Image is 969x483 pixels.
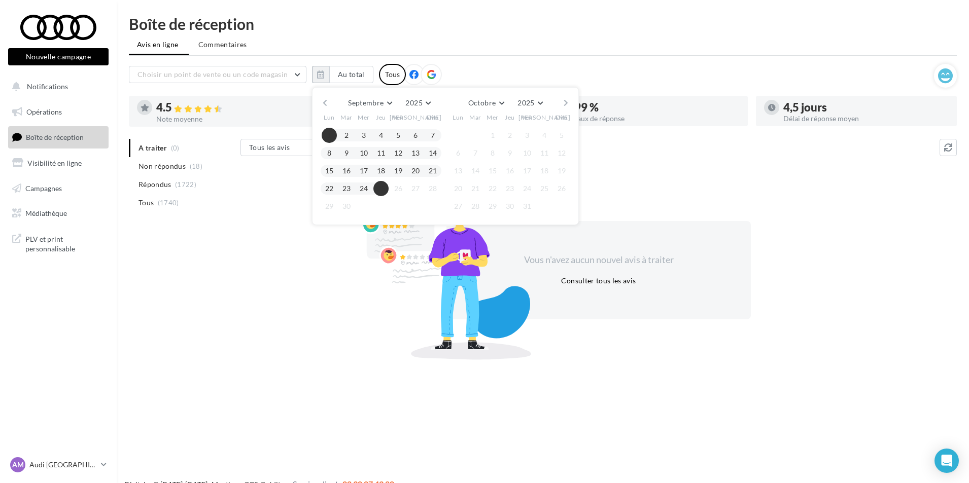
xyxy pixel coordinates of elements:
[520,181,535,196] button: 24
[158,199,179,207] span: (1740)
[25,183,62,192] span: Campagnes
[502,128,517,143] button: 2
[329,66,373,83] button: Au total
[27,82,68,91] span: Notifications
[175,180,196,189] span: (1722)
[464,96,508,110] button: Octobre
[6,126,111,148] a: Boîte de réception
[391,128,406,143] button: 5
[373,181,389,196] button: 25
[408,128,423,143] button: 6
[468,163,483,178] button: 14
[6,101,111,123] a: Opérations
[379,64,406,85] div: Tous
[554,128,569,143] button: 5
[26,107,62,116] span: Opérations
[520,128,535,143] button: 3
[356,181,371,196] button: 24
[339,199,354,214] button: 30
[339,128,354,143] button: 2
[505,113,515,122] span: Jeu
[425,128,440,143] button: 7
[6,178,111,199] a: Campagnes
[156,116,322,123] div: Note moyenne
[129,16,957,31] div: Boîte de réception
[26,133,84,141] span: Boîte de réception
[783,102,949,113] div: 4,5 jours
[425,145,440,161] button: 14
[518,113,571,122] span: [PERSON_NAME]
[339,145,354,161] button: 9
[8,48,109,65] button: Nouvelle campagne
[468,199,483,214] button: 28
[401,96,434,110] button: 2025
[356,145,371,161] button: 10
[537,181,552,196] button: 25
[451,199,466,214] button: 27
[453,113,464,122] span: Lun
[451,163,466,178] button: 13
[405,98,422,107] span: 2025
[190,162,202,170] span: (18)
[502,145,517,161] button: 9
[139,179,171,190] span: Répondus
[373,145,389,161] button: 11
[6,76,107,97] button: Notifications
[469,113,481,122] span: Mar
[344,96,396,110] button: Septembre
[783,115,949,122] div: Délai de réponse moyen
[139,161,186,171] span: Non répondus
[373,163,389,178] button: 18
[427,113,439,122] span: Dim
[6,228,111,258] a: PLV et print personnalisable
[511,253,686,267] div: Vous n'avez aucun nouvel avis à traiter
[340,113,353,122] span: Mar
[137,70,288,79] span: Choisir un point de vente ou un code magasin
[322,128,337,143] button: 1
[322,199,337,214] button: 29
[339,163,354,178] button: 16
[408,163,423,178] button: 20
[425,163,440,178] button: 21
[322,145,337,161] button: 8
[556,113,568,122] span: Dim
[198,40,247,50] span: Commentaires
[391,181,406,196] button: 26
[356,163,371,178] button: 17
[468,98,496,107] span: Octobre
[129,66,306,83] button: Choisir un point de vente ou un code magasin
[312,66,373,83] button: Au total
[520,145,535,161] button: 10
[356,128,371,143] button: 3
[25,209,67,217] span: Médiathèque
[390,113,442,122] span: [PERSON_NAME]
[391,163,406,178] button: 19
[513,96,546,110] button: 2025
[358,113,370,122] span: Mer
[376,113,386,122] span: Jeu
[537,163,552,178] button: 18
[537,128,552,143] button: 4
[451,181,466,196] button: 20
[485,199,500,214] button: 29
[451,145,466,161] button: 6
[935,449,959,473] div: Open Intercom Messenger
[8,455,109,474] a: AM Audi [GEOGRAPHIC_DATA]
[485,145,500,161] button: 8
[554,145,569,161] button: 12
[554,181,569,196] button: 26
[29,460,97,470] p: Audi [GEOGRAPHIC_DATA]
[6,153,111,174] a: Visibilité en ligne
[139,198,154,208] span: Tous
[487,113,499,122] span: Mer
[468,181,483,196] button: 21
[485,128,500,143] button: 1
[348,98,384,107] span: Septembre
[240,139,342,156] button: Tous les avis
[574,102,740,113] div: 99 %
[408,181,423,196] button: 27
[324,113,335,122] span: Lun
[485,181,500,196] button: 22
[557,275,640,287] button: Consulter tous les avis
[537,145,552,161] button: 11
